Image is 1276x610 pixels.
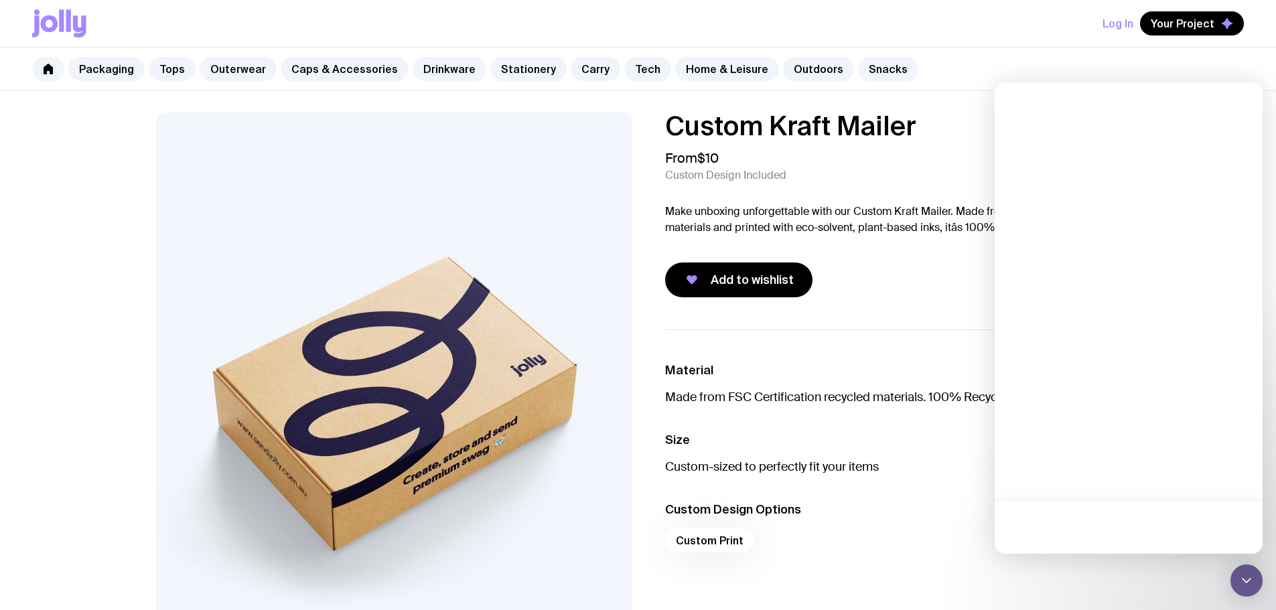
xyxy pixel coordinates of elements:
[665,389,1121,405] p: Made from FSC Certification recycled materials. 100% Recyclable
[858,57,918,81] a: Snacks
[665,204,1121,236] p: Make unboxing unforgettable with our Custom Kraft Mailer. Made from 67% recycled materials and pr...
[281,57,409,81] a: Caps & Accessories
[665,432,1121,448] h3: Size
[1151,17,1214,30] span: Your Project
[1230,564,1263,597] div: Open Intercom Messenger
[665,459,1121,475] p: Custom-sized to perfectly fit your items
[711,272,794,288] span: Add to wishlist
[149,57,196,81] a: Tops
[665,362,1121,378] h3: Material
[490,57,567,81] a: Stationery
[624,57,671,81] a: Tech
[68,57,145,81] a: Packaging
[697,149,719,167] span: $10
[665,112,1121,139] h1: Custom Kraft Mailer
[665,150,719,166] span: From
[1103,11,1133,35] button: Log In
[665,502,1121,518] h3: Custom Design Options
[413,57,486,81] a: Drinkware
[665,169,786,182] span: Custom Design Included
[675,57,779,81] a: Home & Leisure
[1140,11,1244,35] button: Your Project
[783,57,854,81] a: Outdoors
[665,262,812,297] button: Add to wishlist
[571,57,620,81] a: Carry
[200,57,277,81] a: Outerwear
